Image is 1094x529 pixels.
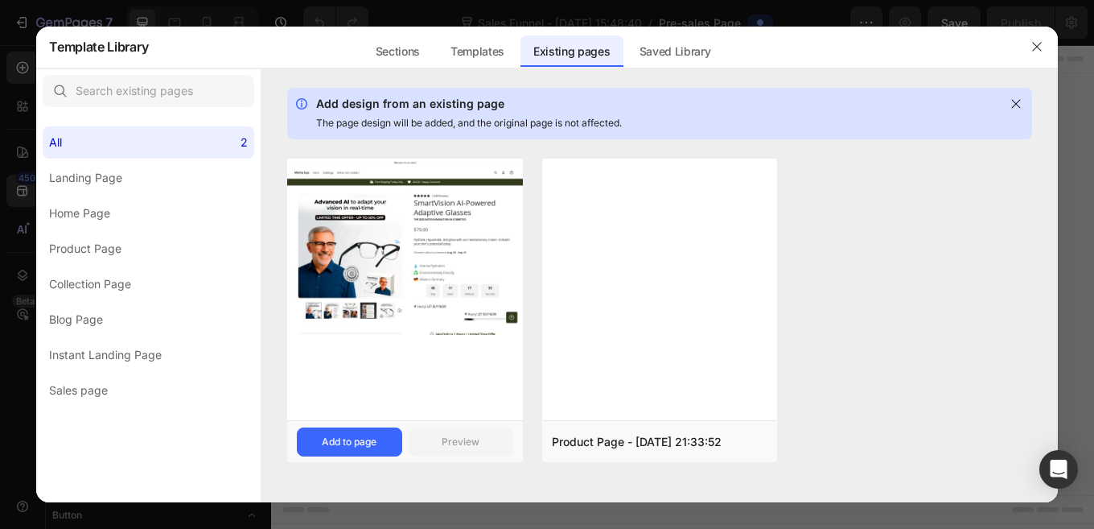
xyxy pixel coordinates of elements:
[361,288,605,308] div: Start building with Sections/Elements or
[297,428,401,457] button: Add to page
[49,310,103,329] div: Blog Page
[438,35,517,68] div: Templates
[287,159,522,335] img: -products-smartvisionviewgp-template-581710467760653068_portrait.jpg
[375,411,591,424] div: Start with Generating from URL or image
[49,275,131,294] div: Collection Page
[627,35,724,68] div: Saved Library
[43,75,254,107] input: Search existing pages
[319,320,502,353] button: Use existing page designs
[241,133,248,152] div: 2
[512,320,648,353] button: Explore templates
[322,435,376,449] div: Add to page
[363,35,433,68] div: Sections
[520,35,623,68] div: Existing pages
[49,133,62,152] div: All
[316,114,999,133] div: The page design will be added, and the original page is not affected.
[1039,450,1078,489] div: Open Intercom Messenger
[409,428,513,457] button: Preview
[49,168,122,188] div: Landing Page
[49,345,162,365] div: Instant Landing Page
[49,239,121,258] div: Product Page
[49,381,108,400] div: Sales page
[316,94,999,114] div: Add design from an existing page
[49,26,148,68] h2: Template Library
[552,432,722,452] div: Product Page - [DATE] 21:33:52
[442,435,479,449] div: Preview
[49,204,110,223] div: Home Page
